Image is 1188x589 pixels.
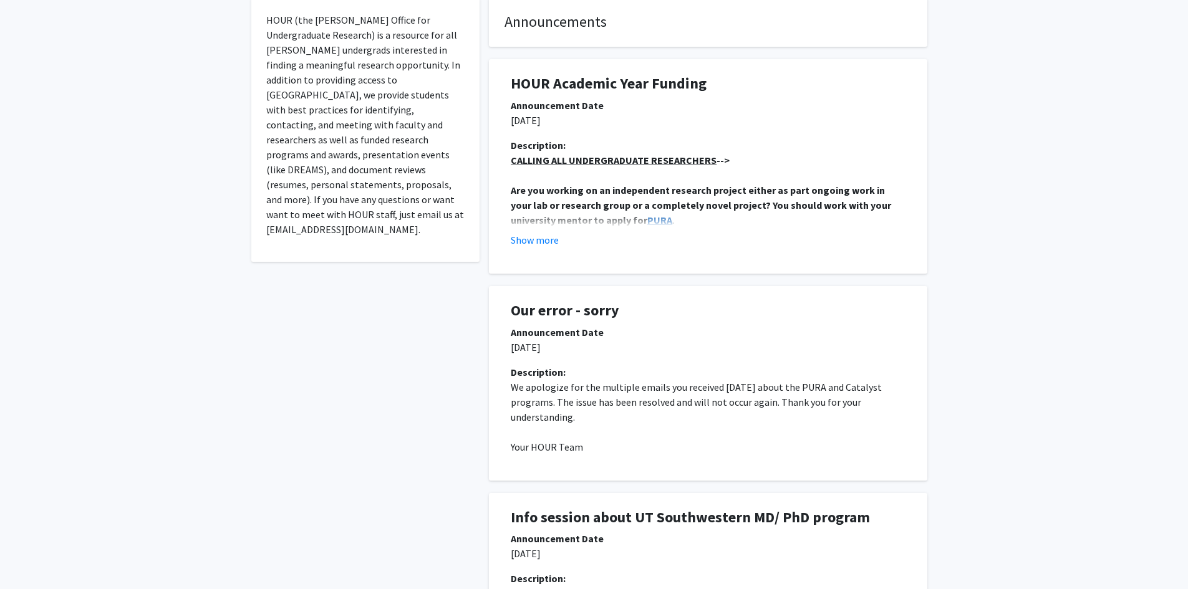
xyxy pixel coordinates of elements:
p: HOUR (the [PERSON_NAME] Office for Undergraduate Research) is a resource for all [PERSON_NAME] un... [266,12,465,237]
strong: --> [511,154,730,166]
div: Announcement Date [511,325,905,340]
p: [DATE] [511,340,905,355]
button: Show more [511,232,559,247]
a: PURA [647,214,672,226]
div: Announcement Date [511,98,905,113]
p: We apologize for the multiple emails you received [DATE] about the PURA and Catalyst programs. Th... [511,380,905,424]
div: Description: [511,571,905,586]
div: Announcement Date [511,531,905,546]
strong: Are you working on an independent research project either as part ongoing work in your lab or res... [511,184,893,226]
iframe: Chat [9,533,53,580]
p: [DATE] [511,546,905,561]
h1: HOUR Academic Year Funding [511,75,905,93]
h1: Our error - sorry [511,302,905,320]
h1: Info session about UT Southwestern MD/ PhD program [511,509,905,527]
p: . [511,183,905,227]
h4: Announcements [505,13,912,31]
div: Description: [511,138,905,153]
p: Your HOUR Team [511,439,905,454]
u: CALLING ALL UNDERGRADUATE RESEARCHERS [511,154,717,166]
p: [DATE] [511,113,905,128]
div: Description: [511,365,905,380]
